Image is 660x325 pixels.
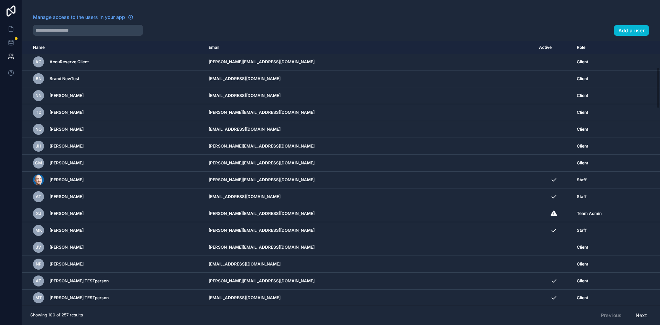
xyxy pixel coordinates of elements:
[577,93,588,98] span: Client
[205,138,535,155] td: [PERSON_NAME][EMAIL_ADDRESS][DOMAIN_NAME]
[49,93,84,98] span: [PERSON_NAME]
[35,127,42,132] span: NO
[205,41,535,54] th: Email
[35,160,42,166] span: CM
[577,76,588,82] span: Client
[577,228,587,233] span: Staff
[631,310,652,321] button: Next
[36,211,41,216] span: SJ
[36,110,42,115] span: TD
[577,194,587,199] span: Staff
[49,76,79,82] span: Brand NewTest
[205,172,535,188] td: [PERSON_NAME][EMAIL_ADDRESS][DOMAIN_NAME]
[36,261,42,267] span: NP
[205,104,535,121] td: [PERSON_NAME][EMAIL_ADDRESS][DOMAIN_NAME]
[36,143,41,149] span: JH
[205,290,535,306] td: [EMAIL_ADDRESS][DOMAIN_NAME]
[49,143,84,149] span: [PERSON_NAME]
[49,295,109,301] span: [PERSON_NAME] TESTperson
[205,205,535,222] td: [PERSON_NAME][EMAIL_ADDRESS][DOMAIN_NAME]
[577,278,588,284] span: Client
[577,295,588,301] span: Client
[49,211,84,216] span: [PERSON_NAME]
[49,228,84,233] span: [PERSON_NAME]
[573,41,632,54] th: Role
[33,14,133,21] a: Manage access to the users in your app
[577,177,587,183] span: Staff
[577,211,602,216] span: Team Admin
[36,245,41,250] span: JV
[205,239,535,256] td: [PERSON_NAME][EMAIL_ADDRESS][DOMAIN_NAME]
[49,110,84,115] span: [PERSON_NAME]
[49,59,89,65] span: AccuReserve Client
[577,59,588,65] span: Client
[205,155,535,172] td: [PERSON_NAME][EMAIL_ADDRESS][DOMAIN_NAME]
[22,41,660,305] div: scrollable content
[614,25,649,36] button: Add a user
[36,76,42,82] span: BN
[35,59,42,65] span: AC
[205,256,535,273] td: [EMAIL_ADDRESS][DOMAIN_NAME]
[577,110,588,115] span: Client
[205,188,535,205] td: [EMAIL_ADDRESS][DOMAIN_NAME]
[49,177,84,183] span: [PERSON_NAME]
[49,160,84,166] span: [PERSON_NAME]
[36,194,41,199] span: AT
[22,41,205,54] th: Name
[36,278,41,284] span: AT
[577,160,588,166] span: Client
[49,194,84,199] span: [PERSON_NAME]
[205,54,535,71] td: [PERSON_NAME][EMAIL_ADDRESS][DOMAIN_NAME]
[577,261,588,267] span: Client
[205,71,535,87] td: [EMAIL_ADDRESS][DOMAIN_NAME]
[35,228,42,233] span: MK
[577,143,588,149] span: Client
[49,278,109,284] span: [PERSON_NAME] TESTperson
[577,245,588,250] span: Client
[30,312,83,318] span: Showing 100 of 257 results
[49,127,84,132] span: [PERSON_NAME]
[35,295,42,301] span: MT
[205,121,535,138] td: [EMAIL_ADDRESS][DOMAIN_NAME]
[35,93,42,98] span: NN
[205,87,535,104] td: [EMAIL_ADDRESS][DOMAIN_NAME]
[49,245,84,250] span: [PERSON_NAME]
[33,14,125,21] span: Manage access to the users in your app
[535,41,573,54] th: Active
[205,273,535,290] td: [PERSON_NAME][EMAIL_ADDRESS][DOMAIN_NAME]
[49,261,84,267] span: [PERSON_NAME]
[205,222,535,239] td: [PERSON_NAME][EMAIL_ADDRESS][DOMAIN_NAME]
[577,127,588,132] span: Client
